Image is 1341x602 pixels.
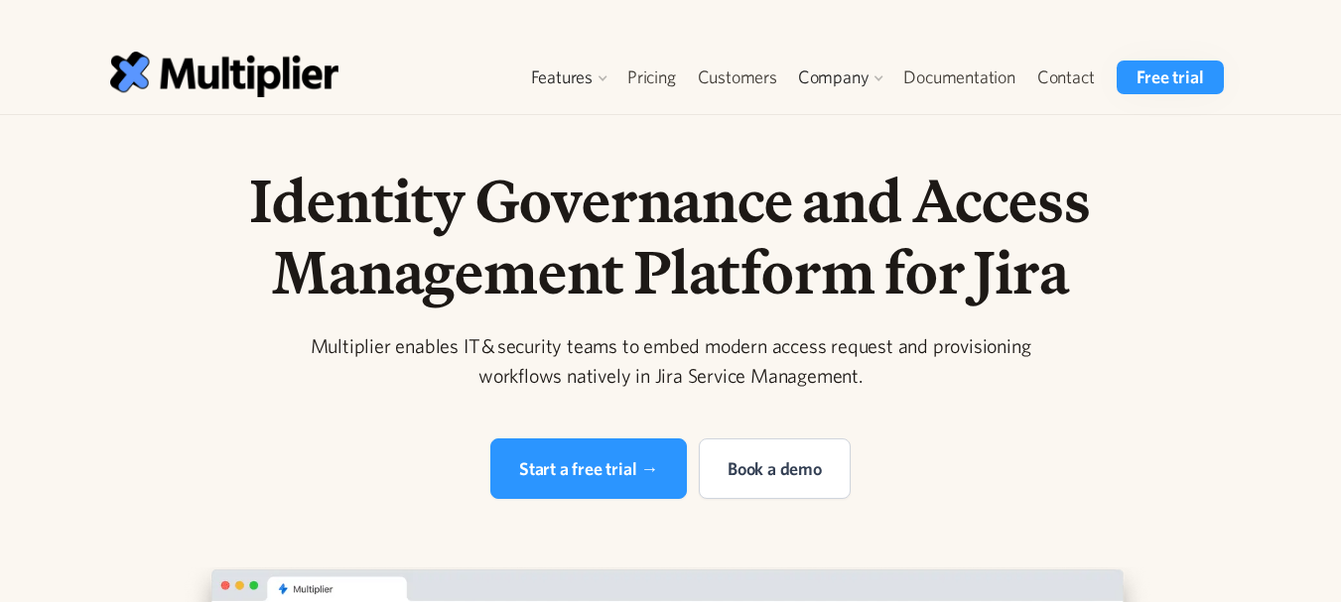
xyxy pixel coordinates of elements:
div: Features [531,65,593,89]
a: Start a free trial → [490,438,687,499]
a: Pricing [616,60,687,94]
a: Documentation [892,60,1025,94]
a: Free trial [1117,60,1223,94]
a: Book a demo [699,438,851,499]
a: Contact [1026,60,1106,94]
a: Customers [687,60,788,94]
div: Book a demo [728,455,822,482]
div: Multiplier enables IT & security teams to embed modern access request and provisioning workflows ... [290,331,1052,391]
div: Start a free trial → [519,455,658,482]
h1: Identity Governance and Access Management Platform for Jira [163,165,1179,307]
div: Company [798,65,870,89]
